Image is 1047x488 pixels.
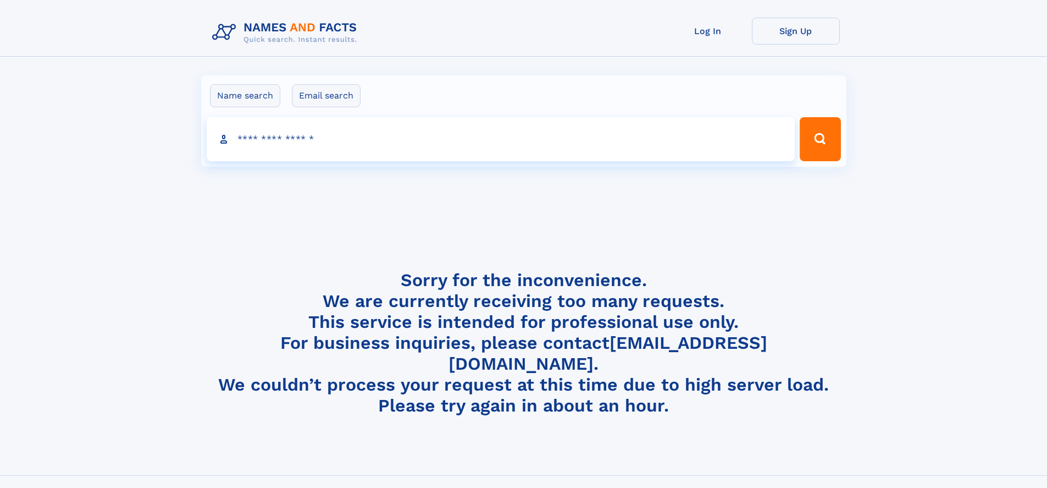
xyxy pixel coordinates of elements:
[210,84,280,107] label: Name search
[207,117,795,161] input: search input
[208,18,366,47] img: Logo Names and Facts
[800,117,840,161] button: Search Button
[752,18,840,45] a: Sign Up
[208,270,840,416] h4: Sorry for the inconvenience. We are currently receiving too many requests. This service is intend...
[292,84,361,107] label: Email search
[448,332,767,374] a: [EMAIL_ADDRESS][DOMAIN_NAME]
[664,18,752,45] a: Log In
